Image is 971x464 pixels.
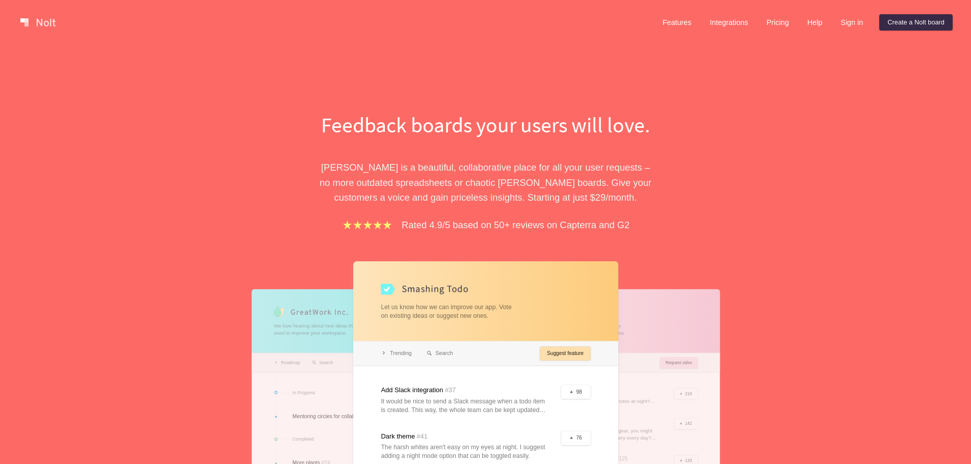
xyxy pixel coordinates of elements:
[310,160,662,205] p: [PERSON_NAME] is a beautiful, collaborative place for all your user requests – no more outdated s...
[310,110,662,140] h1: Feedback boards your users will love.
[879,14,953,31] a: Create a Nolt board
[402,217,629,232] p: Rated 4.9/5 based on 50+ reviews on Capterra and G2
[342,219,393,231] img: stars.b067e34983.png
[758,14,797,31] a: Pricing
[701,14,756,31] a: Integrations
[832,14,871,31] a: Sign in
[654,14,700,31] a: Features
[799,14,831,31] a: Help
